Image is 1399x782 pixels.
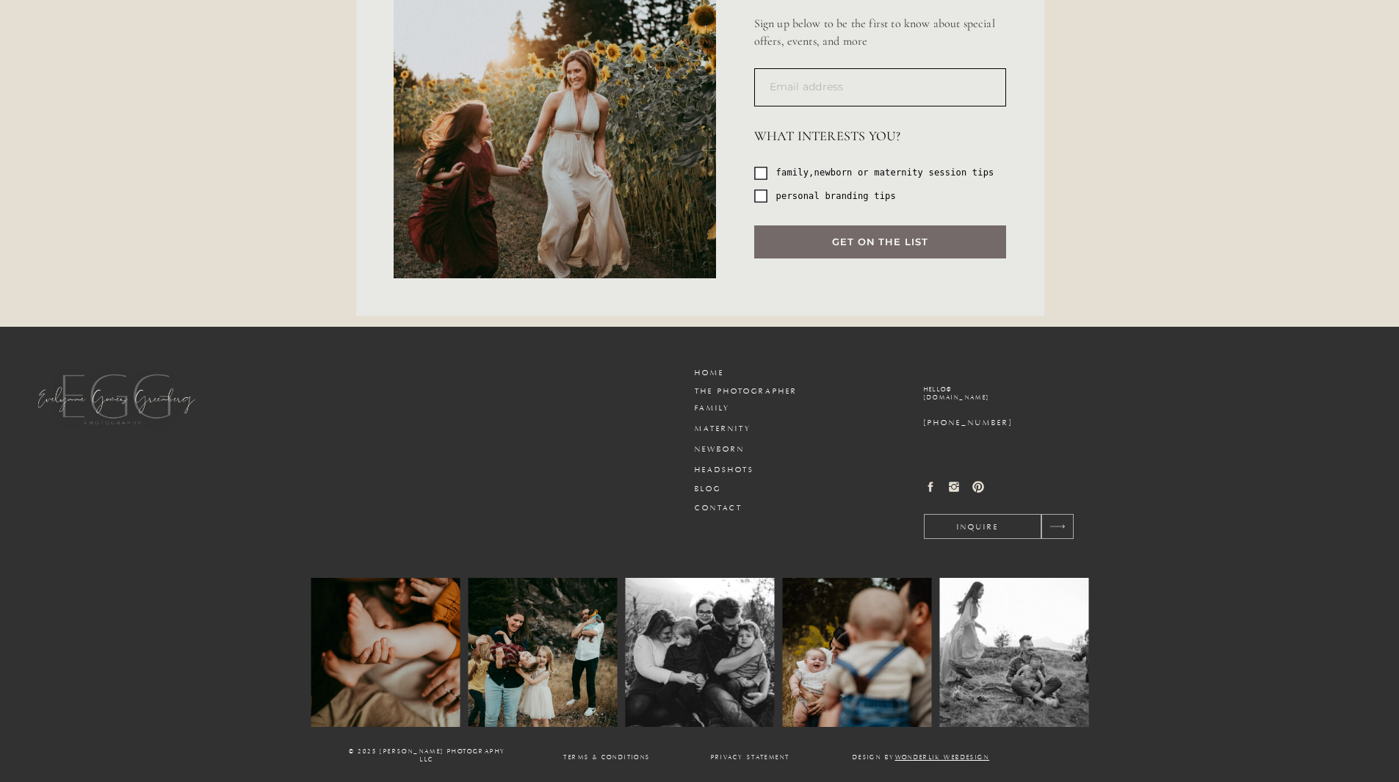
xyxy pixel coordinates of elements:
a: maternity [695,424,765,435]
span: Get on the list [832,236,928,247]
a: newborn [695,444,765,455]
span: Email add [770,80,823,93]
div: Sign up below to be the first to know about special offers, events, and more [754,15,1006,50]
a: wonderlik webdesign [895,754,990,761]
a: headshots [695,465,765,476]
a: family [695,403,765,414]
a: hello@[DOMAIN_NAME] [924,386,1104,408]
a: Home [695,368,765,379]
p: Design by [847,754,996,759]
a: [PHONE_NUMBER] [924,418,1104,429]
a: the photographer [695,386,820,397]
img: evelynne gomes greenberg (70 of 73) [782,578,931,727]
span: family,newborn or maternity session tips [776,166,1006,180]
button: Get on the list [754,225,1006,258]
img: evelynne-gomes-greenberg (6 of 6)-2 [939,578,1088,727]
p: © 2025 [PERSON_NAME] PHOTOGRAPHY llc [347,748,507,771]
a: Terms & conditions [560,754,654,759]
a: inquire [924,522,1032,531]
a: Privacy Statement [708,754,793,759]
div: What interests you? [754,128,1006,145]
h3: hello@ [DOMAIN_NAME] [924,386,1104,408]
span: personal branding tips [776,189,1006,203]
a: Contact [695,503,765,514]
img: evelynne gomes greenberg (20 of 73) [311,578,460,727]
img: evelynne gomes greenberg (54 of 73) [468,578,617,727]
span: ress [823,80,844,93]
img: evelynne gomes greenberg (43 of 73) [625,578,774,727]
a: Blog [695,484,765,495]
